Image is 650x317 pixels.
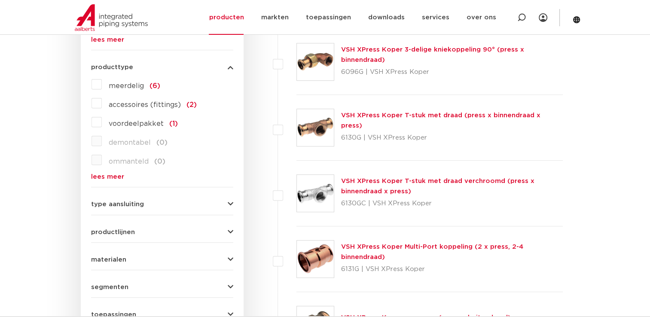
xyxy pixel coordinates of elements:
span: ommanteld [109,158,149,165]
a: VSH XPress Koper T-stuk met draad (press x binnendraad x press) [341,112,540,129]
span: (2) [186,101,197,108]
button: type aansluiting [91,201,233,207]
a: lees meer [91,37,233,43]
button: producttype [91,64,233,70]
p: 6130G | VSH XPress Koper [341,131,563,145]
span: demontabel [109,139,151,146]
a: VSH XPress Koper T-stuk met draad verchroomd (press x binnendraad x press) [341,178,534,195]
span: segmenten [91,284,128,290]
span: (6) [150,82,160,89]
img: Thumbnail for VSH XPress Koper Multi-Port koppeling (2 x press, 2-4 binnendraad) [297,241,334,277]
span: accessoires (fittings) [109,101,181,108]
a: VSH XPress Koper 3-delige kniekoppeling 90° (press x binnendraad) [341,46,524,63]
span: productlijnen [91,229,135,235]
button: productlijnen [91,229,233,235]
span: producttype [91,64,133,70]
p: 6096G | VSH XPress Koper [341,65,563,79]
p: 6131G | VSH XPress Koper [341,262,563,276]
p: 6130GC | VSH XPress Koper [341,197,563,210]
img: Thumbnail for VSH XPress Koper T-stuk met draad verchroomd (press x binnendraad x press) [297,175,334,212]
span: materialen [91,256,126,263]
span: voordeelpakket [109,120,164,127]
a: VSH XPress Koper Multi-Port koppeling (2 x press, 2-4 binnendraad) [341,244,523,260]
span: (0) [156,139,168,146]
button: segmenten [91,284,233,290]
span: meerdelig [109,82,144,89]
a: lees meer [91,174,233,180]
span: (1) [169,120,178,127]
span: (0) [154,158,165,165]
img: Thumbnail for VSH XPress Koper 3-delige kniekoppeling 90° (press x binnendraad) [297,43,334,80]
img: Thumbnail for VSH XPress Koper T-stuk met draad (press x binnendraad x press) [297,109,334,146]
span: type aansluiting [91,201,144,207]
button: materialen [91,256,233,263]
